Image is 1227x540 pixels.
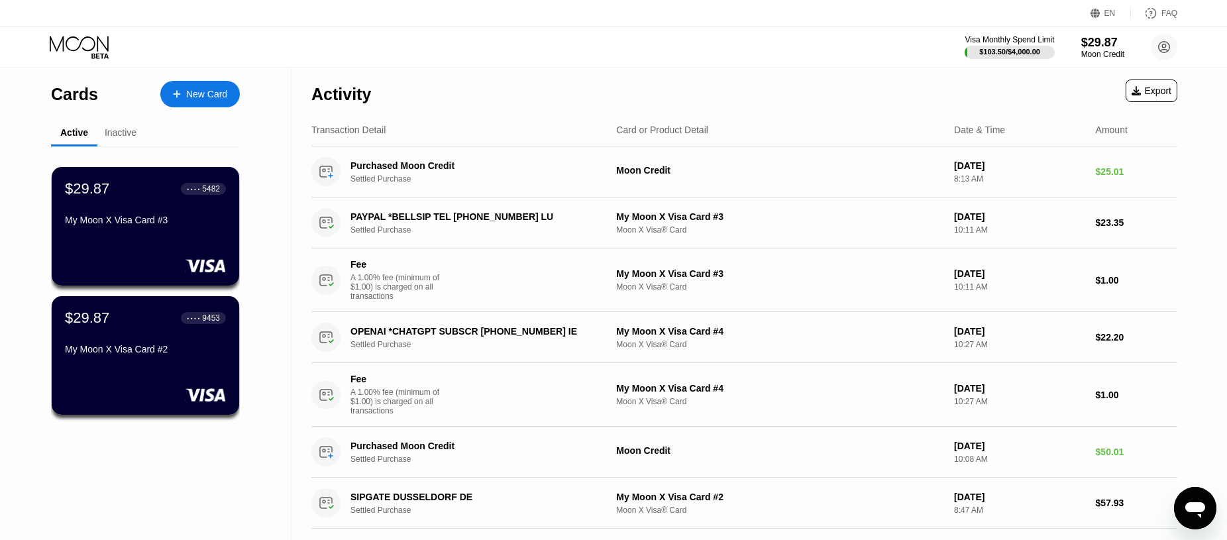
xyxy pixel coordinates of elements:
div: [DATE] [954,441,1085,451]
div: A 1.00% fee (minimum of $1.00) is charged on all transactions [350,273,450,301]
div: $29.87 [65,180,109,197]
div: Purchased Moon Credit [350,441,597,451]
div: New Card [160,81,240,107]
div: Visa Monthly Spend Limit [965,35,1054,44]
div: My Moon X Visa Card #3 [616,211,943,222]
div: $22.20 [1096,332,1177,343]
iframe: Schaltfläche zum Öffnen des Messaging-Fensters [1174,487,1216,529]
div: [DATE] [954,326,1085,337]
div: Settled Purchase [350,340,615,349]
div: $23.35 [1096,217,1177,228]
div: 10:27 AM [954,340,1085,349]
div: $57.93 [1096,498,1177,508]
div: $29.87 [1081,36,1124,50]
div: Settled Purchase [350,174,615,184]
div: Settled Purchase [350,506,615,515]
div: Card or Product Detail [616,125,708,135]
div: Transaction Detail [311,125,386,135]
div: [DATE] [954,211,1085,222]
div: 10:08 AM [954,455,1085,464]
div: 5482 [202,184,220,193]
div: Fee [350,374,443,384]
div: PAYPAL *BELLSIP TEL [PHONE_NUMBER] LUSettled PurchaseMy Moon X Visa Card #3Moon X Visa® Card[DATE... [311,197,1177,248]
div: My Moon X Visa Card #4 [616,326,943,337]
div: Inactive [105,127,136,138]
div: Cards [51,85,98,104]
div: Moon Credit [616,165,943,176]
div: FAQ [1161,9,1177,18]
div: [DATE] [954,268,1085,279]
div: $1.00 [1096,275,1177,286]
div: Purchased Moon CreditSettled PurchaseMoon Credit[DATE]8:13 AM$25.01 [311,146,1177,197]
div: $29.87● ● ● ●9453My Moon X Visa Card #2 [52,296,239,415]
div: OPENAI *CHATGPT SUBSCR [PHONE_NUMBER] IESettled PurchaseMy Moon X Visa Card #4Moon X Visa® Card[D... [311,312,1177,363]
div: My Moon X Visa Card #4 [616,383,943,394]
div: PAYPAL *BELLSIP TEL [PHONE_NUMBER] LU [350,211,597,222]
div: New Card [186,89,227,100]
div: Moon Credit [616,445,943,456]
div: My Moon X Visa Card #2 [65,344,226,354]
div: Moon Credit [1081,50,1124,59]
div: 8:13 AM [954,174,1085,184]
div: Active [60,127,88,138]
div: Moon X Visa® Card [616,397,943,406]
div: $1.00 [1096,390,1177,400]
div: $50.01 [1096,447,1177,457]
div: Moon X Visa® Card [616,282,943,292]
div: My Moon X Visa Card #2 [616,492,943,502]
div: Activity [311,85,371,104]
div: $29.87Moon Credit [1081,36,1124,59]
div: A 1.00% fee (minimum of $1.00) is charged on all transactions [350,388,450,415]
div: FeeA 1.00% fee (minimum of $1.00) is charged on all transactionsMy Moon X Visa Card #4Moon X Visa... [311,363,1177,427]
div: Moon X Visa® Card [616,506,943,515]
div: My Moon X Visa Card #3 [65,215,226,225]
div: $29.87● ● ● ●5482My Moon X Visa Card #3 [52,167,239,286]
div: FAQ [1131,7,1177,20]
div: Purchased Moon Credit [350,160,597,171]
div: 10:11 AM [954,225,1085,235]
div: Amount [1096,125,1128,135]
div: $25.01 [1096,166,1177,177]
div: SIPGATE DUSSELDORF DESettled PurchaseMy Moon X Visa Card #2Moon X Visa® Card[DATE]8:47 AM$57.93 [311,478,1177,529]
div: 10:11 AM [954,282,1085,292]
div: Export [1126,80,1177,102]
div: My Moon X Visa Card #3 [616,268,943,279]
div: 8:47 AM [954,506,1085,515]
div: [DATE] [954,383,1085,394]
div: [DATE] [954,492,1085,502]
div: Purchased Moon CreditSettled PurchaseMoon Credit[DATE]10:08 AM$50.01 [311,427,1177,478]
div: Visa Monthly Spend Limit$103.50/$4,000.00 [965,35,1054,59]
div: Settled Purchase [350,455,615,464]
div: EN [1091,7,1131,20]
div: 9453 [202,313,220,323]
div: SIPGATE DUSSELDORF DE [350,492,597,502]
div: $29.87 [65,309,109,327]
div: OPENAI *CHATGPT SUBSCR [PHONE_NUMBER] IE [350,326,597,337]
div: Fee [350,259,443,270]
div: Moon X Visa® Card [616,340,943,349]
div: Export [1132,85,1171,96]
div: EN [1104,9,1116,18]
div: [DATE] [954,160,1085,171]
div: ● ● ● ● [187,316,200,320]
div: $103.50 / $4,000.00 [979,48,1040,56]
div: Settled Purchase [350,225,615,235]
div: Date & Time [954,125,1005,135]
div: ● ● ● ● [187,187,200,191]
div: FeeA 1.00% fee (minimum of $1.00) is charged on all transactionsMy Moon X Visa Card #3Moon X Visa... [311,248,1177,312]
div: 10:27 AM [954,397,1085,406]
div: Moon X Visa® Card [616,225,943,235]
